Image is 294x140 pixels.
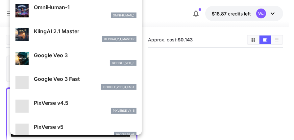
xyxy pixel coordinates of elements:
[34,123,136,131] p: PixVerse v5
[15,49,136,69] div: Google Veo 3google_veo_3
[15,72,136,92] div: Google Veo 3 Fastgoogle_veo_3_fast
[15,96,136,116] div: PixVerse v4.5pixverse_v4_5
[34,51,136,59] p: Google Veo 3
[15,1,136,21] div: OmniHuman‑1omnihuman_1
[116,132,135,137] p: pixverse_v5
[103,85,135,89] p: google_veo_3_fast
[112,61,135,65] p: google_veo_3
[15,25,136,45] div: KlingAI 2.1 Masterklingai_2_1_master
[113,108,135,113] p: pixverse_v4_5
[113,13,135,18] p: omnihuman_1
[34,99,136,107] p: PixVerse v4.5
[104,37,135,41] p: klingai_2_1_master
[34,3,136,11] p: OmniHuman‑1
[34,75,136,83] p: Google Veo 3 Fast
[34,27,136,35] p: KlingAI 2.1 Master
